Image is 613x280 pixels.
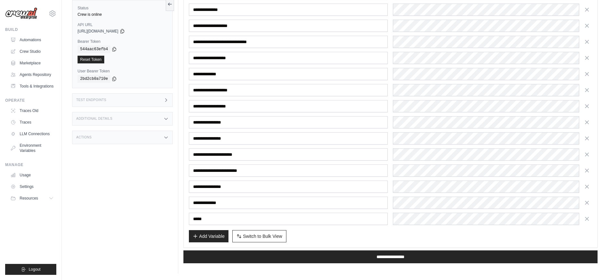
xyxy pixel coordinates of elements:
[78,69,167,74] label: User Bearer Token
[8,129,56,139] a: LLM Connections
[5,27,56,32] div: Build
[5,7,37,20] img: Logo
[78,29,118,34] span: [URL][DOMAIN_NAME]
[78,45,110,53] code: 544aac63efb4
[29,267,41,272] span: Logout
[20,196,38,201] span: Resources
[76,135,92,139] h3: Actions
[8,70,56,80] a: Agents Repository
[78,22,167,27] label: API URL
[5,98,56,103] div: Operate
[8,58,56,68] a: Marketplace
[189,230,228,242] button: Add Variable
[76,117,112,121] h3: Additional Details
[5,162,56,167] div: Manage
[8,182,56,192] a: Settings
[8,170,56,180] a: Usage
[78,5,167,11] label: Status
[8,106,56,116] a: Traces Old
[581,249,613,280] iframe: Chat Widget
[78,12,167,17] div: Crew is online
[8,140,56,156] a: Environment Variables
[76,98,107,102] h3: Test Endpoints
[243,233,282,239] span: Switch to Bulk View
[8,193,56,203] button: Resources
[8,35,56,45] a: Automations
[8,117,56,127] a: Traces
[78,39,167,44] label: Bearer Token
[78,75,110,83] code: 2bd2cb0a710e
[5,264,56,275] button: Logout
[232,230,286,242] button: Switch to Bulk View
[8,46,56,57] a: Crew Studio
[78,56,104,63] a: Reset Token
[8,81,56,91] a: Tools & Integrations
